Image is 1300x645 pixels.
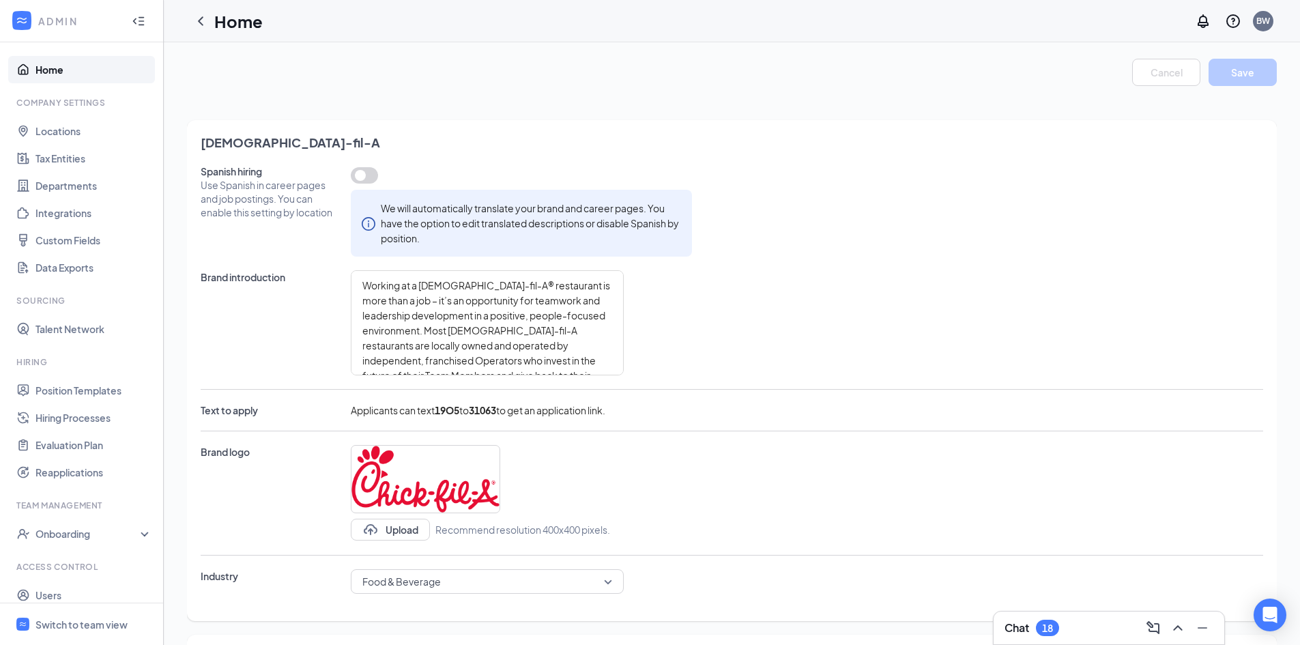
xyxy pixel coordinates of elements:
[35,377,152,404] a: Position Templates
[16,527,30,541] svg: UserCheck
[435,522,610,537] span: Recommend resolution 400x400 pixels.
[1142,617,1164,639] button: ComposeMessage
[35,227,152,254] a: Custom Fields
[1132,59,1200,86] button: Cancel
[362,571,441,592] span: Food & Beverage
[469,404,496,416] b: 31063
[1145,620,1161,636] svg: ComposeMessage
[1254,599,1286,631] div: Open Intercom Messenger
[201,178,337,219] span: Use Spanish in career pages and job postings. You can enable this setting by location
[362,521,379,538] svg: Upload
[1005,620,1029,635] h3: Chat
[1042,622,1053,634] div: 18
[1170,620,1186,636] svg: ChevronUp
[15,14,29,27] svg: WorkstreamLogo
[435,404,459,416] b: 19O5
[35,459,152,486] a: Reapplications
[351,403,605,417] span: Applicants can text to to get an application link.
[35,582,152,609] a: Users
[1167,617,1189,639] button: ChevronUp
[214,10,263,33] h1: Home
[351,270,624,375] textarea: Working at a [DEMOGRAPHIC_DATA]-fil-A® restaurant is more than a job – it’s an opportunity for te...
[351,445,610,541] span: UploadUploadRecommend resolution 400x400 pixels.
[16,561,149,573] div: Access control
[35,254,152,281] a: Data Exports
[16,97,149,109] div: Company Settings
[1194,620,1211,636] svg: Minimize
[381,201,681,246] div: We will automatically translate your brand and career pages. You have the option to edit translat...
[201,270,337,284] span: Brand introduction
[35,315,152,343] a: Talent Network
[351,519,430,541] button: UploadUpload
[35,404,152,431] a: Hiring Processes
[38,14,119,28] div: ADMIN
[35,527,141,541] div: Onboarding
[132,14,145,28] svg: Collapse
[201,164,337,178] span: Spanish hiring
[1209,59,1277,86] button: Save
[35,145,152,172] a: Tax Entities
[192,13,209,29] svg: ChevronLeft
[35,618,128,631] div: Switch to team view
[35,431,152,459] a: Evaluation Plan
[35,199,152,227] a: Integrations
[201,569,337,583] span: Industry
[35,56,152,83] a: Home
[201,134,1263,151] span: [DEMOGRAPHIC_DATA]-fil-A
[1191,617,1213,639] button: Minimize
[201,445,337,459] span: Brand logo
[1225,13,1241,29] svg: QuestionInfo
[201,403,337,417] span: Text to apply
[18,620,27,629] svg: WorkstreamLogo
[16,356,149,368] div: Hiring
[16,500,149,511] div: Team Management
[1256,15,1270,27] div: BW
[16,295,149,306] div: Sourcing
[1195,13,1211,29] svg: Notifications
[35,117,152,145] a: Locations
[362,216,375,231] span: info-circle
[35,172,152,199] a: Departments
